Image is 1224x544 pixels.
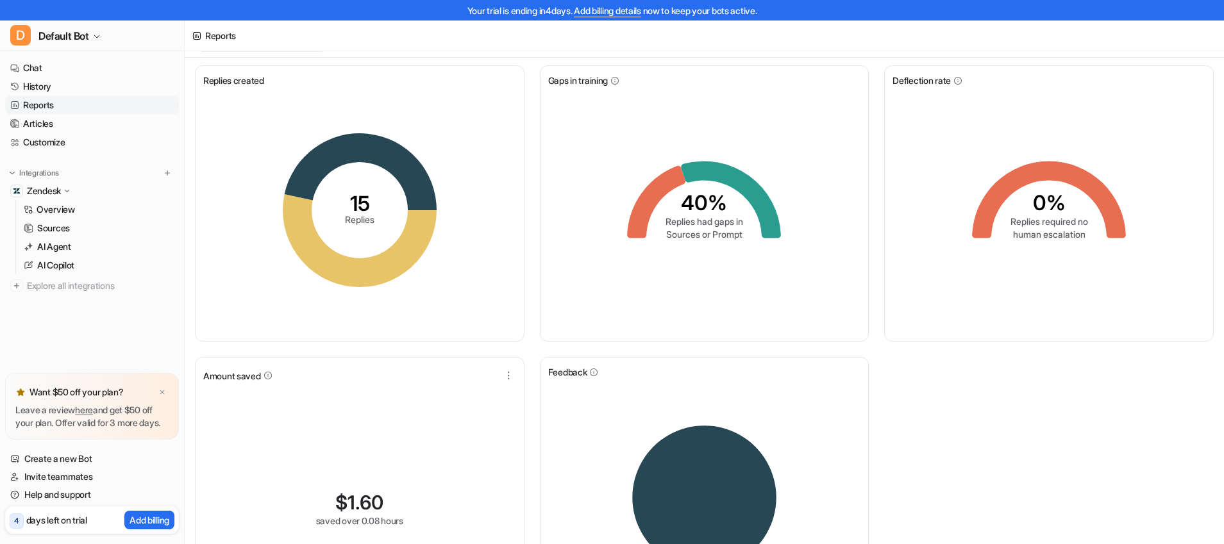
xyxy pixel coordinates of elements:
[37,259,74,272] p: AI Copilot
[37,203,75,216] p: Overview
[666,216,743,227] tspan: Replies had gaps in
[8,169,17,177] img: expand menu
[10,25,31,45] span: D
[29,386,124,399] p: Want $50 off your plan?
[316,514,403,527] div: saved over 0.08 hours
[574,5,641,16] a: Add billing details
[19,219,179,237] a: Sources
[130,513,169,527] p: Add billing
[1013,229,1086,240] tspan: human escalation
[27,276,174,296] span: Explore all integrations
[124,511,174,529] button: Add billing
[13,187,21,195] img: Zendesk
[1033,190,1066,215] tspan: 0%
[548,74,608,87] span: Gaps in training
[348,491,383,514] span: 1.60
[38,27,89,45] span: Default Bot
[335,491,383,514] div: $
[5,468,179,486] a: Invite teammates
[14,515,19,527] p: 4
[158,388,166,397] img: x
[26,513,87,527] p: days left on trial
[5,486,179,504] a: Help and support
[10,279,23,292] img: explore all integrations
[5,78,179,95] a: History
[15,404,169,429] p: Leave a review and get $50 off your plan. Offer valid for 3 more days.
[37,240,71,253] p: AI Agent
[75,404,93,415] a: here
[548,365,587,379] span: Feedback
[5,96,179,114] a: Reports
[1010,216,1088,227] tspan: Replies required no
[5,167,63,179] button: Integrations
[15,387,26,397] img: star
[681,190,727,215] tspan: 40%
[349,191,369,216] tspan: 15
[666,229,742,240] tspan: Sources or Prompt
[5,450,179,468] a: Create a new Bot
[203,369,261,383] span: Amount saved
[203,74,264,87] span: Replies created
[19,238,179,256] a: AI Agent
[163,169,172,177] img: menu_add.svg
[893,74,951,87] span: Deflection rate
[27,185,61,197] p: Zendesk
[19,201,179,218] a: Overview
[5,133,179,151] a: Customize
[205,29,236,42] div: Reports
[5,277,179,295] a: Explore all integrations
[19,256,179,274] a: AI Copilot
[345,214,374,225] tspan: Replies
[19,168,59,178] p: Integrations
[37,222,70,235] p: Sources
[5,115,179,133] a: Articles
[5,59,179,77] a: Chat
